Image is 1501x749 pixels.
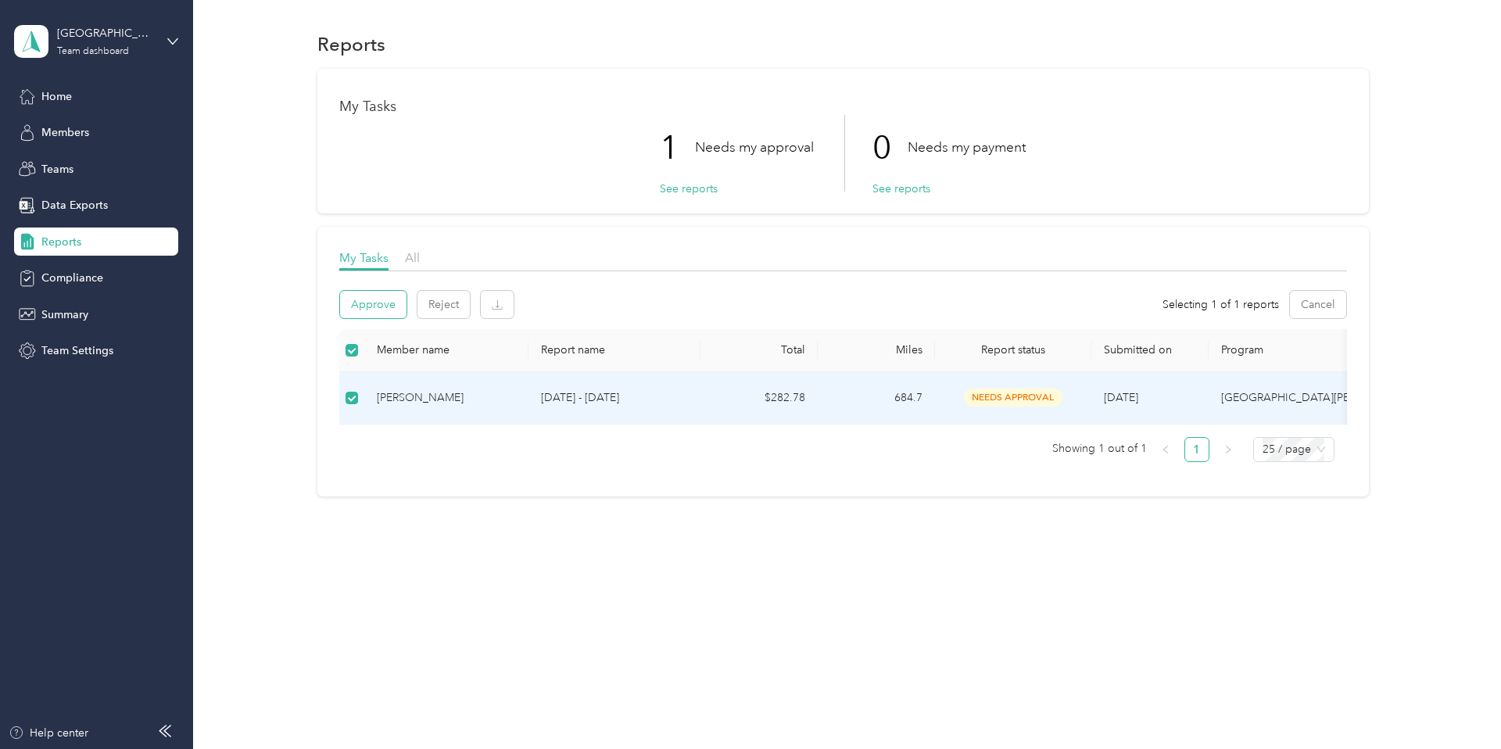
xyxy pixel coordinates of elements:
p: Needs my approval [695,138,814,157]
span: Members [41,124,89,141]
button: right [1216,437,1241,462]
th: Program [1209,329,1404,372]
div: Total [713,343,805,357]
button: Help center [9,725,88,741]
button: Cancel [1290,291,1346,318]
span: Selecting 1 of 1 reports [1162,296,1279,313]
button: Approve [340,291,407,318]
iframe: Everlance-gr Chat Button Frame [1413,661,1501,749]
h1: Reports [317,36,385,52]
th: Report name [528,329,700,372]
span: left [1161,445,1170,454]
a: 1 [1185,438,1209,461]
div: Member name [377,343,516,357]
td: $282.78 [700,372,818,425]
span: Home [41,88,72,105]
th: Member name [364,329,528,372]
td: Lake Norman [1209,372,1404,425]
h1: My Tasks [339,99,1347,115]
div: Team dashboard [57,47,129,56]
button: Reject [417,291,470,318]
span: Data Exports [41,197,108,213]
span: My Tasks [339,250,389,265]
p: 0 [872,115,908,181]
button: See reports [872,181,930,197]
span: needs approval [964,389,1062,407]
span: Teams [41,161,73,177]
div: Miles [830,343,922,357]
li: 1 [1184,437,1209,462]
th: Submitted on [1091,329,1209,372]
li: Next Page [1216,437,1241,462]
div: [PERSON_NAME] [377,389,516,407]
span: Team Settings [41,342,113,359]
p: 1 [660,115,695,181]
button: left [1153,437,1178,462]
div: Page Size [1253,437,1334,462]
li: Previous Page [1153,437,1178,462]
span: 25 / page [1263,438,1325,461]
p: [DATE] - [DATE] [541,389,688,407]
span: [DATE] [1104,391,1138,404]
p: Needs my payment [908,138,1026,157]
span: Summary [41,306,88,323]
span: All [405,250,420,265]
span: Reports [41,234,81,250]
span: Showing 1 out of 1 [1052,437,1147,461]
td: 684.7 [818,372,935,425]
span: right [1223,445,1233,454]
span: Report status [948,343,1079,357]
button: See reports [660,181,718,197]
p: [GEOGRAPHIC_DATA][PERSON_NAME] [1221,389,1392,407]
span: Compliance [41,270,103,286]
div: [GEOGRAPHIC_DATA][PERSON_NAME] [57,25,155,41]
